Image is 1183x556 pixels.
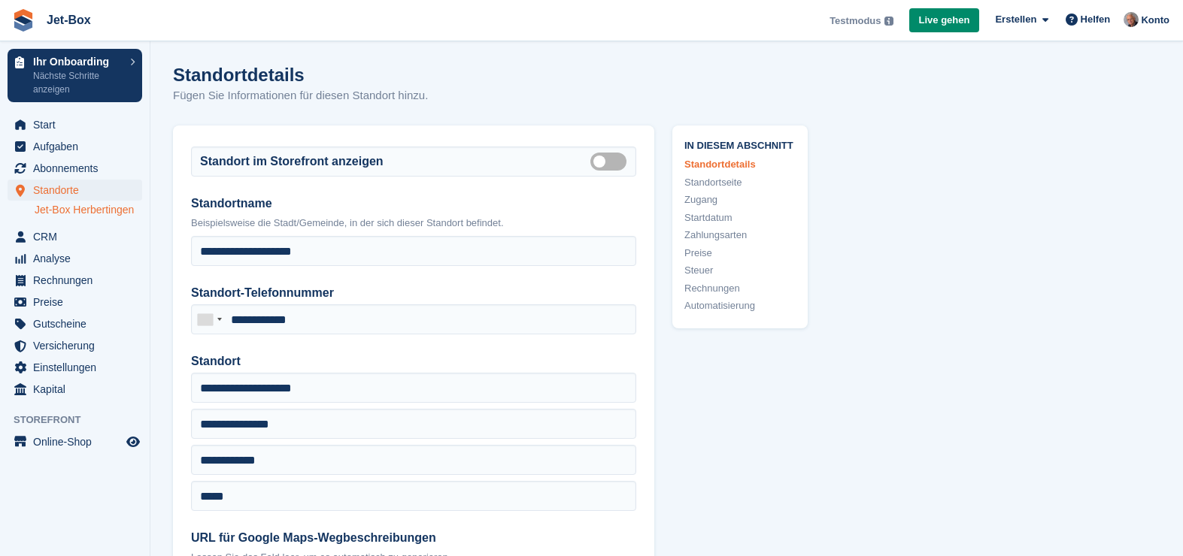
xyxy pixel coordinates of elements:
[33,313,123,334] span: Gutscheine
[33,56,123,67] p: Ihr Onboarding
[33,335,123,356] span: Versicherung
[191,216,636,231] p: Beispielsweise die Stadt/Gemeinde, in der sich dieser Standort befindet.
[8,136,142,157] a: menu
[8,114,142,135] a: menu
[8,292,142,313] a: menu
[33,136,123,157] span: Aufgaben
[200,153,384,171] label: Standort im Storefront anzeigen
[124,433,142,451] a: Vorschau-Shop
[8,335,142,356] a: menu
[8,379,142,400] a: menu
[830,14,881,29] span: Testmodus
[1141,13,1169,28] span: Konto
[8,158,142,179] a: menu
[12,9,35,32] img: stora-icon-8386f47178a22dfd0bd8f6a31ec36ba5ce8667c1dd55bd0f319d3a0aa187defe.svg
[684,210,796,225] a: Startdatum
[33,431,123,452] span: Online-Shop
[191,195,636,213] label: Standortname
[8,270,142,291] a: menu
[33,114,123,135] span: Start
[909,8,980,33] a: Live gehen
[684,263,796,278] a: Steuer
[684,246,796,261] a: Preise
[14,412,150,428] span: Storefront
[191,529,636,547] label: URL für Google Maps-Wegbeschreibungen
[919,13,970,28] span: Live gehen
[684,192,796,207] a: Zugang
[8,49,142,102] a: Ihr Onboarding Nächste Schritte anzeigen
[33,248,123,269] span: Analyse
[684,137,796,152] span: In diesem Abschnitt
[8,226,142,247] a: menu
[1124,12,1139,27] img: Kai-Uwe Walzer
[33,292,123,313] span: Preise
[684,175,796,190] a: Standortseite
[684,228,796,243] a: Zahlungsarten
[173,65,428,85] h1: Standortdetails
[8,180,142,201] a: menu
[191,284,636,302] label: Standort-Telefonnummer
[8,248,142,269] a: menu
[684,298,796,313] a: Automatisierung
[684,281,796,296] a: Rechnungen
[8,357,142,378] a: menu
[33,270,123,291] span: Rechnungen
[33,357,123,378] span: Einstellungen
[8,313,142,334] a: menu
[33,158,123,179] span: Abonnements
[8,431,142,452] a: Speisekarte
[41,8,97,32] a: Jet-Box
[1081,12,1111,27] span: Helfen
[33,69,123,96] p: Nächste Schritte anzeigen
[684,157,796,172] a: Standortdetails
[173,87,428,104] p: Fügen Sie Informationen für diesen Standort hinzu.
[884,17,893,26] img: icon-info-grey-7440780725fd019a000dd9b08b2336e03edf1995a4989e88bcd33f0948082b44.svg
[191,352,636,370] label: Standort
[35,203,142,217] a: Jet-Box Herbertingen
[995,12,1036,27] span: Erstellen
[590,160,632,162] label: Is public
[33,379,123,400] span: Kapital
[33,180,123,201] span: Standorte
[33,226,123,247] span: CRM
